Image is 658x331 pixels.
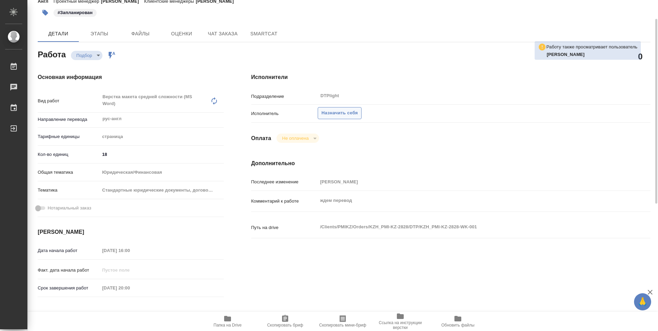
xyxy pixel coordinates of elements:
[546,44,637,50] p: Работу также просматривает пользователь
[634,293,651,310] button: 🙏
[318,107,362,119] button: Назначить себя
[251,110,318,117] p: Исполнитель
[100,309,160,319] input: Пустое поле
[251,198,318,205] p: Комментарий к работе
[318,195,617,206] textarea: ждем перевод
[38,5,53,20] button: Добавить тэг
[38,48,66,60] h2: Работа
[314,312,371,331] button: Скопировать мини-бриф
[100,167,224,178] div: Юридическая/Финансовая
[441,323,475,328] span: Обновить файлы
[165,30,198,38] span: Оценки
[251,93,318,100] p: Подразделение
[38,187,100,194] p: Тематика
[321,109,358,117] span: Назначить себя
[100,283,160,293] input: Пустое поле
[277,134,319,143] div: Подбор
[251,159,650,168] h4: Дополнительно
[251,134,271,142] h4: Оплата
[251,73,650,81] h4: Исполнители
[100,184,224,196] div: Стандартные юридические документы, договоры, уставы
[318,221,617,233] textarea: /Clients/PMIKZ/Orders/KZH_PMI-KZ-2828/DTP/KZH_PMI-KZ-2828-WK-001
[319,323,366,328] span: Скопировать мини-бриф
[48,205,91,212] span: Нотариальный заказ
[637,295,648,309] span: 🙏
[100,131,224,142] div: страница
[38,73,224,81] h4: Основная информация
[38,133,100,140] p: Тарифные единицы
[42,30,75,38] span: Детали
[206,30,239,38] span: Чат заказа
[38,311,100,318] p: Факт. срок заверш. работ
[38,228,224,236] h4: [PERSON_NAME]
[38,285,100,292] p: Срок завершения работ
[71,51,102,60] div: Подбор
[318,177,617,187] input: Пустое поле
[100,246,160,255] input: Пустое поле
[267,323,303,328] span: Скопировать бриф
[38,116,100,123] p: Направление перевода
[547,52,585,57] b: [PERSON_NAME]
[429,312,487,331] button: Обновить файлы
[38,151,100,158] p: Кол-во единиц
[100,149,224,159] input: ✎ Введи что-нибудь
[251,179,318,185] p: Последнее изменение
[38,169,100,176] p: Общая тематика
[38,247,100,254] p: Дата начала работ
[74,53,94,58] button: Подбор
[251,224,318,231] p: Путь на drive
[38,98,100,104] p: Вид работ
[214,323,242,328] span: Папка на Drive
[247,30,280,38] span: SmartCat
[371,312,429,331] button: Ссылка на инструкции верстки
[376,320,425,330] span: Ссылка на инструкции верстки
[256,312,314,331] button: Скопировать бриф
[280,135,310,141] button: Не оплачена
[199,312,256,331] button: Папка на Drive
[38,267,100,274] p: Факт. дата начала работ
[547,51,637,58] p: Носкова Анна
[83,30,116,38] span: Этапы
[124,30,157,38] span: Файлы
[100,265,160,275] input: Пустое поле
[58,9,93,16] p: #Запланирован
[53,9,97,15] span: Запланирован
